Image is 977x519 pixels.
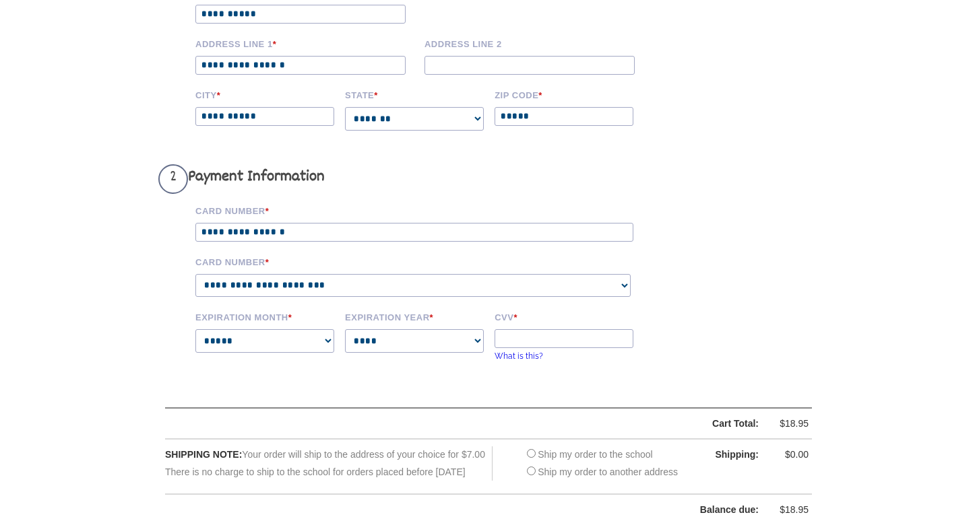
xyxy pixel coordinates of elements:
[495,351,543,361] a: What is this?
[195,255,654,267] label: Card Number
[524,446,678,480] div: Ship my order to the school Ship my order to another address
[495,310,635,322] label: CVV
[768,415,809,432] div: $18.95
[691,446,759,463] div: Shipping:
[768,501,809,518] div: $18.95
[166,501,759,518] div: Balance due:
[195,88,336,100] label: City
[158,164,188,194] span: 2
[165,449,242,460] span: SHIPPING NOTE:
[158,164,654,194] h3: Payment Information
[195,310,336,322] label: Expiration Month
[345,88,485,100] label: State
[768,446,809,463] div: $0.00
[195,37,415,49] label: Address Line 1
[165,446,493,480] div: Your order will ship to the address of your choice for $7.00 There is no charge to ship to the sc...
[345,310,485,322] label: Expiration Year
[495,88,635,100] label: Zip code
[195,204,654,216] label: Card Number
[424,37,644,49] label: Address Line 2
[199,415,759,432] div: Cart Total:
